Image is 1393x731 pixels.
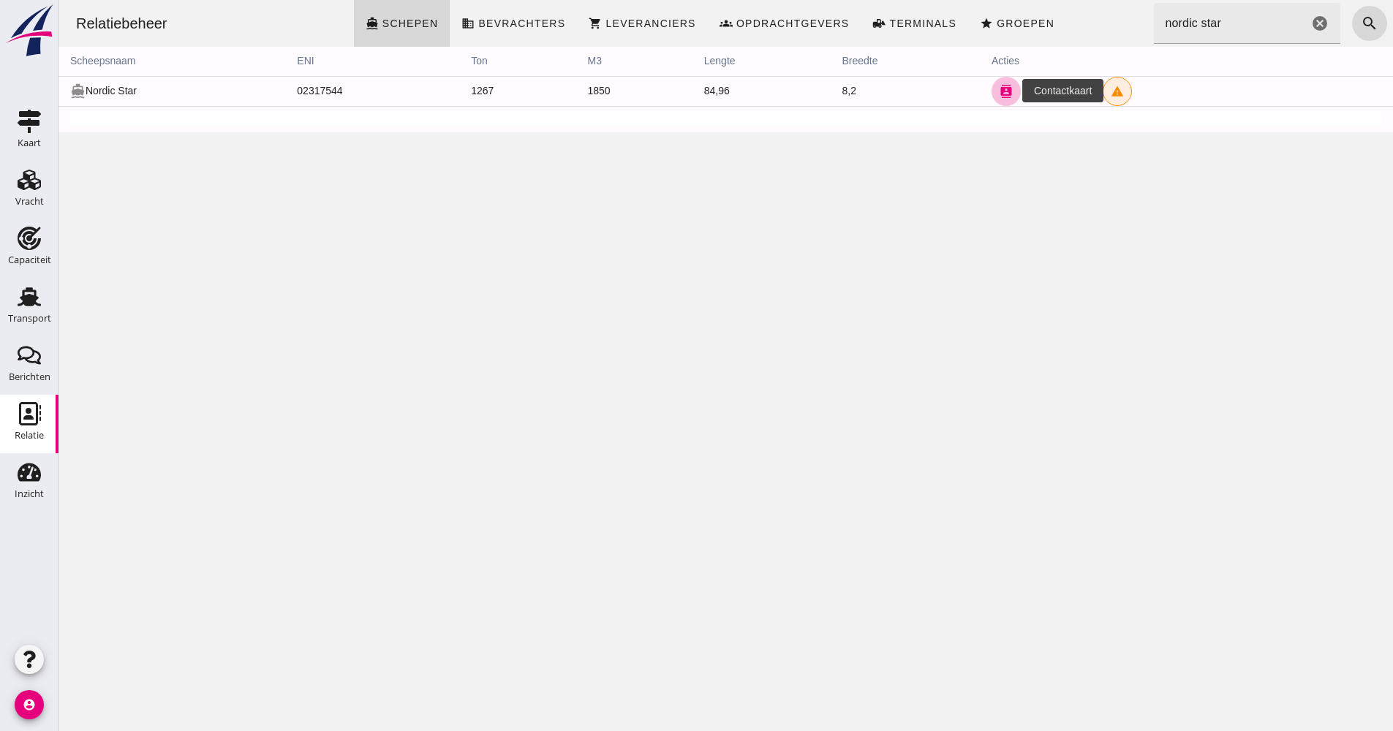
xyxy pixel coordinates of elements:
th: m3 [517,47,633,76]
div: Transport [8,314,51,323]
span: Terminals [830,18,898,29]
i: directions_boat [12,83,27,99]
i: groups [661,17,674,30]
i: account_circle [15,690,44,719]
i: Wis Zoeken... [1253,15,1270,32]
i: business [403,17,416,30]
span: Opdrachtgevers [677,18,791,29]
th: breedte [772,47,921,76]
i: directions_boat [307,17,320,30]
div: Inzicht [15,489,44,499]
span: Groepen [937,18,996,29]
i: contacts [941,85,954,98]
div: Relatie [15,431,44,440]
img: logo-small.a267ee39.svg [3,4,56,58]
i: delete [997,86,1008,96]
span: Bevrachters [419,18,507,29]
td: 02317544 [227,76,401,106]
td: 84,96 [634,76,772,106]
th: acties [921,47,1335,76]
div: Relatiebeheer [6,13,121,34]
td: 1850 [517,76,633,106]
th: ENI [227,47,401,76]
th: lengte [634,47,772,76]
div: Berichten [9,372,50,382]
td: 1267 [401,76,517,106]
i: shopping_cart [530,17,543,30]
i: star [921,17,935,30]
td: 8,2 [772,76,921,106]
div: Capaciteit [8,255,51,265]
span: Leveranciers [546,18,637,29]
i: warning [1052,85,1065,98]
span: Schepen [323,18,380,29]
i: attach_file [1023,85,1036,98]
i: edit [970,85,984,98]
div: Vracht [15,197,44,206]
th: ton [401,47,517,76]
i: front_loader [814,17,827,30]
div: Kaart [18,138,41,148]
i: search [1302,15,1320,32]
